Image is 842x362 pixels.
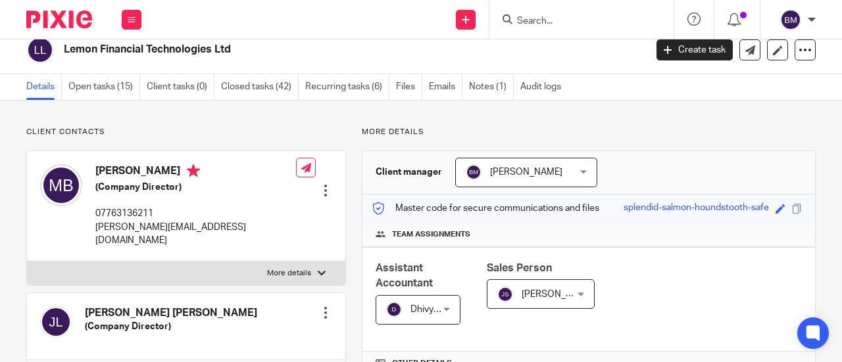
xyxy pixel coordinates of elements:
[376,263,433,288] span: Assistant Accountant
[26,127,346,137] p: Client contacts
[376,166,442,179] h3: Client manager
[372,202,599,215] p: Master code for secure communications and files
[95,181,296,194] h5: (Company Director)
[656,39,733,60] a: Create task
[516,16,634,28] input: Search
[392,229,470,240] span: Team assignments
[267,268,311,279] p: More details
[466,164,482,180] img: svg%3E
[147,74,214,100] a: Client tasks (0)
[410,305,453,314] span: Dhivya S T
[362,127,816,137] p: More details
[26,74,62,100] a: Details
[497,286,513,302] img: svg%3E
[64,43,522,57] h2: Lemon Financial Technologies Ltd
[85,306,257,320] h4: [PERSON_NAME] [PERSON_NAME]
[780,9,801,30] img: svg%3E
[396,74,422,100] a: Files
[40,306,72,338] img: svg%3E
[221,74,299,100] a: Closed tasks (42)
[68,74,140,100] a: Open tasks (15)
[624,201,769,216] div: splendid-salmon-houndstooth-safe
[386,302,402,317] img: svg%3E
[26,11,92,28] img: Pixie
[187,164,200,177] i: Primary
[469,74,514,100] a: Notes (1)
[522,290,594,299] span: [PERSON_NAME]
[95,221,296,248] p: [PERSON_NAME][EMAIL_ADDRESS][DOMAIN_NAME]
[95,207,296,220] p: 07763136211
[40,164,82,206] img: svg%3E
[487,263,552,273] span: Sales Person
[26,36,54,64] img: svg%3E
[490,168,562,177] span: [PERSON_NAME]
[520,74,568,100] a: Audit logs
[95,164,296,181] h4: [PERSON_NAME]
[429,74,462,100] a: Emails
[85,320,257,333] h5: (Company Director)
[305,74,389,100] a: Recurring tasks (6)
